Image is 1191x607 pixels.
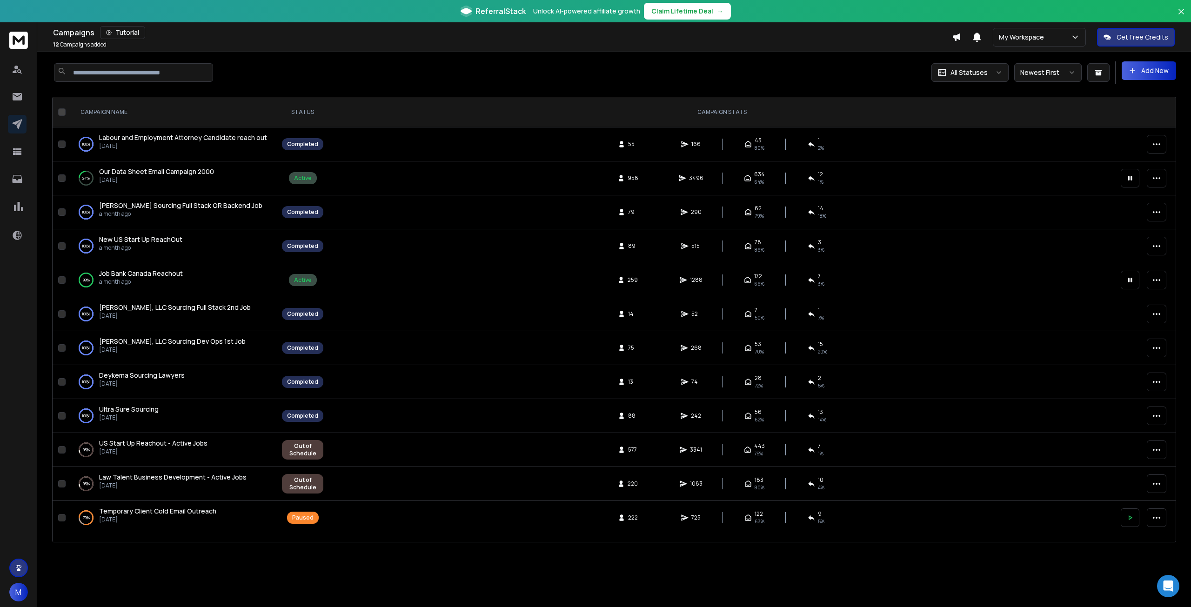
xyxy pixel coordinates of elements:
[628,446,637,454] span: 577
[53,26,952,39] div: Campaigns
[754,178,764,186] span: 64 %
[755,348,764,355] span: 70 %
[628,480,638,487] span: 220
[818,450,823,457] span: 1 %
[1157,575,1179,597] div: Open Intercom Messenger
[818,416,826,423] span: 14 %
[1014,63,1082,82] button: Newest First
[754,273,762,280] span: 172
[69,127,276,161] td: 100%Labour and Employment Attorney Candidate reach out[DATE]
[755,239,761,246] span: 78
[628,514,638,521] span: 222
[755,408,762,416] span: 56
[1175,6,1187,28] button: Close banner
[287,310,318,318] div: Completed
[755,382,763,389] span: 72 %
[99,371,185,380] a: Deykema Sourcing Lawyers
[754,280,764,287] span: 66 %
[83,445,90,454] p: 93 %
[99,482,247,489] p: [DATE]
[475,6,526,17] span: ReferralStack
[755,510,763,518] span: 122
[754,450,763,457] span: 75 %
[818,171,823,178] span: 12
[691,140,701,148] span: 166
[818,205,823,212] span: 14
[69,399,276,433] td: 100%Ultra Sure Sourcing[DATE]
[69,97,276,127] th: CAMPAIGN NAME
[82,173,90,183] p: 24 %
[99,312,251,320] p: [DATE]
[99,516,216,523] p: [DATE]
[99,133,267,142] span: Labour and Employment Attorney Candidate reach out
[691,514,701,521] span: 725
[818,382,824,389] span: 5 %
[99,176,214,184] p: [DATE]
[754,171,765,178] span: 634
[755,314,764,321] span: 50 %
[644,3,731,20] button: Claim Lifetime Deal→
[691,412,701,420] span: 242
[691,378,701,386] span: 74
[99,473,247,482] a: Law Talent Business Development - Active Jobs
[69,331,276,365] td: 100%[PERSON_NAME], LLC Sourcing Dev Ops 1st Job[DATE]
[818,307,820,314] span: 1
[99,201,262,210] a: [PERSON_NAME] Sourcing Full Stack OR Backend Job
[818,137,820,144] span: 1
[294,174,312,182] div: Active
[9,583,28,601] button: M
[99,448,207,455] p: [DATE]
[99,210,262,218] p: a month ago
[82,140,90,149] p: 100 %
[691,242,701,250] span: 515
[950,68,988,77] p: All Statuses
[99,405,159,414] a: Ultra Sure Sourcing
[69,297,276,331] td: 100%[PERSON_NAME], LLC Sourcing Full Stack 2nd Job[DATE]
[99,439,207,448] a: US Start Up Reachout - Active Jobs
[53,40,59,48] span: 12
[818,246,824,253] span: 3 %
[533,7,640,16] p: Unlock AI-powered affiliate growth
[99,337,246,346] a: [PERSON_NAME], LLC Sourcing Dev Ops 1st Job
[755,416,764,423] span: 62 %
[99,269,183,278] span: Job Bank Canada Reachout
[690,276,703,284] span: 1288
[292,514,314,521] div: Paused
[999,33,1048,42] p: My Workspace
[99,167,214,176] span: Our Data Sheet Email Campaign 2000
[99,507,216,515] span: Temporary Client Cold Email Outreach
[755,212,764,220] span: 79 %
[100,26,145,39] button: Tutorial
[69,467,276,501] td: 93%Law Talent Business Development - Active Jobs[DATE]
[818,408,823,416] span: 13
[99,303,251,312] a: [PERSON_NAME], LLC Sourcing Full Stack 2nd Job
[818,273,821,280] span: 7
[818,484,824,491] span: 4 %
[755,137,762,144] span: 45
[818,212,826,220] span: 18 %
[69,365,276,399] td: 100%Deykema Sourcing Lawyers[DATE]
[287,208,318,216] div: Completed
[628,310,637,318] span: 14
[818,374,821,382] span: 2
[276,97,329,127] th: STATUS
[287,442,318,457] div: Out of Schedule
[818,340,823,348] span: 15
[69,229,276,263] td: 100%New US Start Up ReachOuta month ago
[82,343,90,353] p: 100 %
[818,348,827,355] span: 20 %
[818,510,822,518] span: 9
[83,275,90,285] p: 99 %
[294,276,312,284] div: Active
[1122,61,1176,80] button: Add New
[754,442,765,450] span: 443
[82,411,90,420] p: 100 %
[818,518,824,525] span: 5 %
[818,178,823,186] span: 1 %
[82,241,90,251] p: 100 %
